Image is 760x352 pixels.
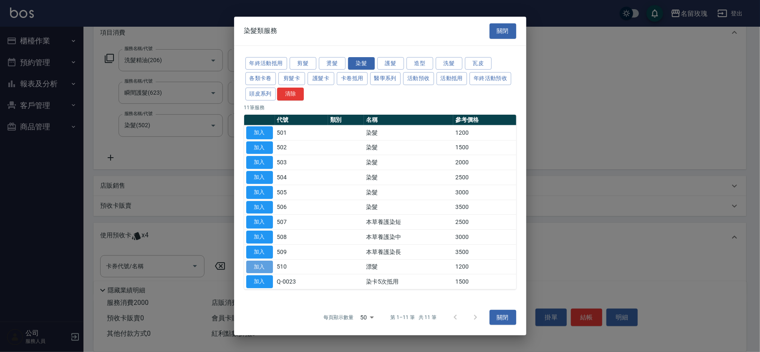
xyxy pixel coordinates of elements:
button: 剪髮 [290,57,316,70]
button: 關閉 [490,23,516,39]
td: 3000 [453,185,516,200]
td: 本草養護染短 [364,215,453,230]
button: 加入 [246,186,273,199]
td: 染髮 [364,185,453,200]
p: 每頁顯示數量 [323,314,353,321]
td: 510 [275,259,328,274]
button: 瓦皮 [465,57,492,70]
td: 508 [275,229,328,244]
td: 2500 [453,215,516,230]
button: 燙髮 [319,57,346,70]
button: 護髮卡 [308,72,334,85]
button: 洗髮 [436,57,462,70]
td: 2000 [453,155,516,170]
td: 染髮 [364,155,453,170]
td: 507 [275,215,328,230]
button: 染髮 [348,57,375,70]
td: 506 [275,200,328,215]
button: 加入 [246,141,273,154]
td: 503 [275,155,328,170]
button: 醫學系列 [370,72,401,85]
button: 護髮 [377,57,404,70]
button: 造型 [407,57,433,70]
button: 加入 [246,275,273,288]
span: 染髮類服務 [244,27,278,35]
td: 3000 [453,229,516,244]
td: 1500 [453,140,516,155]
button: 加入 [246,231,273,244]
button: 加入 [246,260,273,273]
td: 本草養護染中 [364,229,453,244]
td: 染髮 [364,200,453,215]
button: 年終活動預收 [470,72,511,85]
td: 1200 [453,259,516,274]
button: 活動抵用 [437,72,467,85]
td: 染髮 [364,125,453,140]
th: 代號 [275,115,328,126]
td: 本草養護染長 [364,244,453,259]
td: 染髮 [364,140,453,155]
button: 剪髮卡 [278,72,305,85]
td: 504 [275,170,328,185]
button: 加入 [246,126,273,139]
button: 活動預收 [403,72,434,85]
td: 509 [275,244,328,259]
td: 3500 [453,200,516,215]
th: 名稱 [364,115,453,126]
td: 501 [275,125,328,140]
td: 505 [275,185,328,200]
td: 502 [275,140,328,155]
button: 加入 [246,216,273,229]
td: 染卡5次抵用 [364,274,453,289]
td: 2500 [453,170,516,185]
th: 參考價格 [453,115,516,126]
button: 清除 [277,88,304,101]
td: 1500 [453,274,516,289]
p: 11 筆服務 [244,104,516,111]
button: 加入 [246,156,273,169]
button: 加入 [246,201,273,214]
td: 漂髮 [364,259,453,274]
button: 卡卷抵用 [337,72,368,85]
td: 1200 [453,125,516,140]
button: 頭皮系列 [245,88,276,101]
button: 年終活動抵用 [245,57,287,70]
td: 3500 [453,244,516,259]
td: 染髮 [364,170,453,185]
button: 加入 [246,246,273,259]
button: 各類卡卷 [245,72,276,85]
p: 第 1–11 筆 共 11 筆 [390,314,437,321]
th: 類別 [328,115,364,126]
button: 關閉 [490,310,516,325]
button: 加入 [246,171,273,184]
td: Q-0023 [275,274,328,289]
div: 50 [357,306,377,329]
